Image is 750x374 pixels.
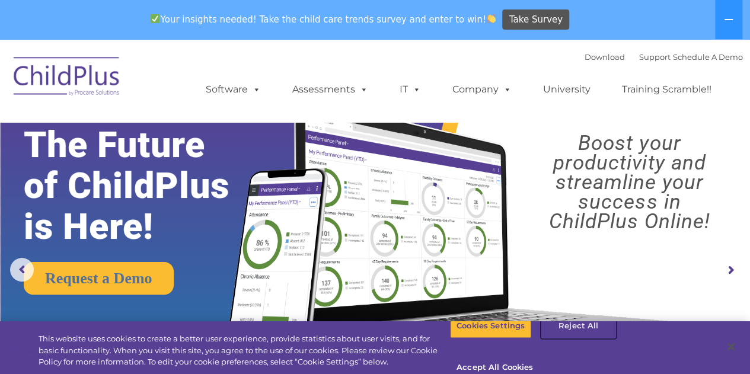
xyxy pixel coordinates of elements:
a: Take Survey [502,9,569,30]
a: Request a Demo [24,262,174,295]
a: Schedule A Demo [673,52,743,62]
rs-layer: The Future of ChildPlus is Here! [24,124,263,247]
span: Phone number [165,127,215,136]
img: ChildPlus by Procare Solutions [8,49,126,108]
span: Your insights needed! Take the child care trends survey and enter to win! [146,8,501,31]
span: Take Survey [509,9,563,30]
button: Reject All [541,314,615,338]
a: University [531,78,602,101]
a: IT [388,78,433,101]
a: Software [194,78,273,101]
div: This website uses cookies to create a better user experience, provide statistics about user visit... [39,333,450,368]
span: Last name [165,78,201,87]
rs-layer: Boost your productivity and streamline your success in ChildPlus Online! [518,133,741,231]
button: Close [718,334,744,360]
a: Assessments [280,78,380,101]
button: Cookies Settings [450,314,531,338]
a: Download [585,52,625,62]
a: Support [639,52,671,62]
font: | [585,52,743,62]
img: 👏 [487,14,496,23]
img: ✅ [151,14,159,23]
a: Training Scramble!! [610,78,723,101]
a: Company [441,78,524,101]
